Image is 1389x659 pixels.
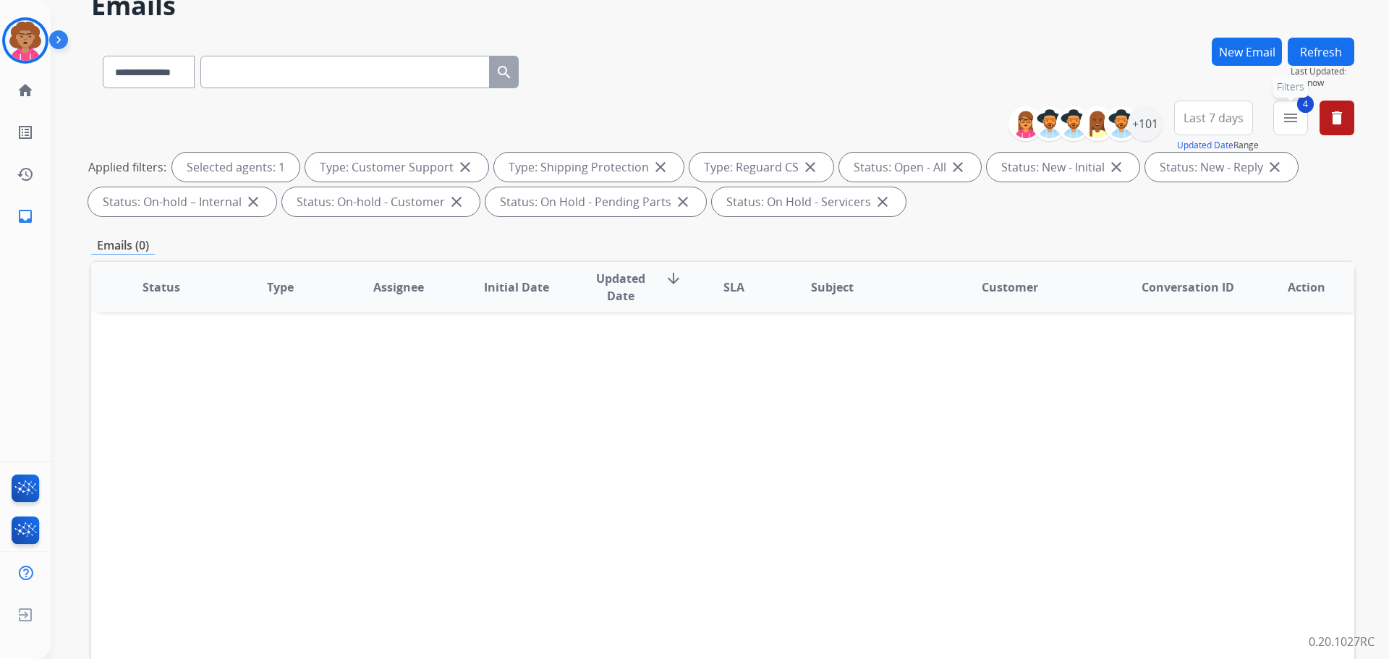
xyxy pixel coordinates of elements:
span: Last 7 days [1184,115,1244,121]
mat-icon: close [874,193,891,211]
span: Updated Date [588,270,654,305]
div: +101 [1128,106,1163,141]
div: Status: On Hold - Servicers [712,187,906,216]
button: Last 7 days [1174,101,1253,135]
div: Status: Open - All [839,153,981,182]
div: Status: On-hold – Internal [88,187,276,216]
span: Subject [811,279,854,296]
mat-icon: home [17,82,34,99]
mat-icon: close [1108,158,1125,176]
div: Status: On-hold - Customer [282,187,480,216]
mat-icon: close [674,193,692,211]
mat-icon: history [17,166,34,183]
div: Type: Shipping Protection [494,153,684,182]
div: Status: New - Initial [987,153,1139,182]
mat-icon: close [448,193,465,211]
span: Assignee [373,279,424,296]
img: avatar [5,20,46,61]
th: Action [1236,262,1354,313]
button: 4Filters [1273,101,1308,135]
mat-icon: close [949,158,967,176]
span: Range [1177,139,1259,151]
mat-icon: menu [1282,109,1299,127]
span: Last Updated: [1291,66,1354,77]
div: Type: Customer Support [305,153,488,182]
span: Status [143,279,180,296]
mat-icon: search [496,64,513,81]
span: SLA [723,279,744,296]
mat-icon: arrow_downward [665,270,682,287]
span: 4 [1297,95,1314,113]
button: Updated Date [1177,140,1233,151]
span: Type [267,279,294,296]
mat-icon: close [456,158,474,176]
div: Type: Reguard CS [689,153,833,182]
span: Initial Date [484,279,549,296]
div: Selected agents: 1 [172,153,300,182]
mat-icon: list_alt [17,124,34,141]
mat-icon: close [802,158,819,176]
mat-icon: close [245,193,262,211]
mat-icon: inbox [17,208,34,225]
span: Filters [1277,80,1304,94]
p: Emails (0) [91,237,155,255]
button: Refresh [1288,38,1354,66]
p: 0.20.1027RC [1309,633,1375,650]
mat-icon: close [652,158,669,176]
span: Customer [982,279,1038,296]
div: Status: On Hold - Pending Parts [485,187,706,216]
mat-icon: close [1266,158,1283,176]
mat-icon: delete [1328,109,1346,127]
p: Applied filters: [88,158,166,176]
button: New Email [1212,38,1282,66]
div: Status: New - Reply [1145,153,1298,182]
span: Conversation ID [1142,279,1234,296]
span: Just now [1291,77,1354,89]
